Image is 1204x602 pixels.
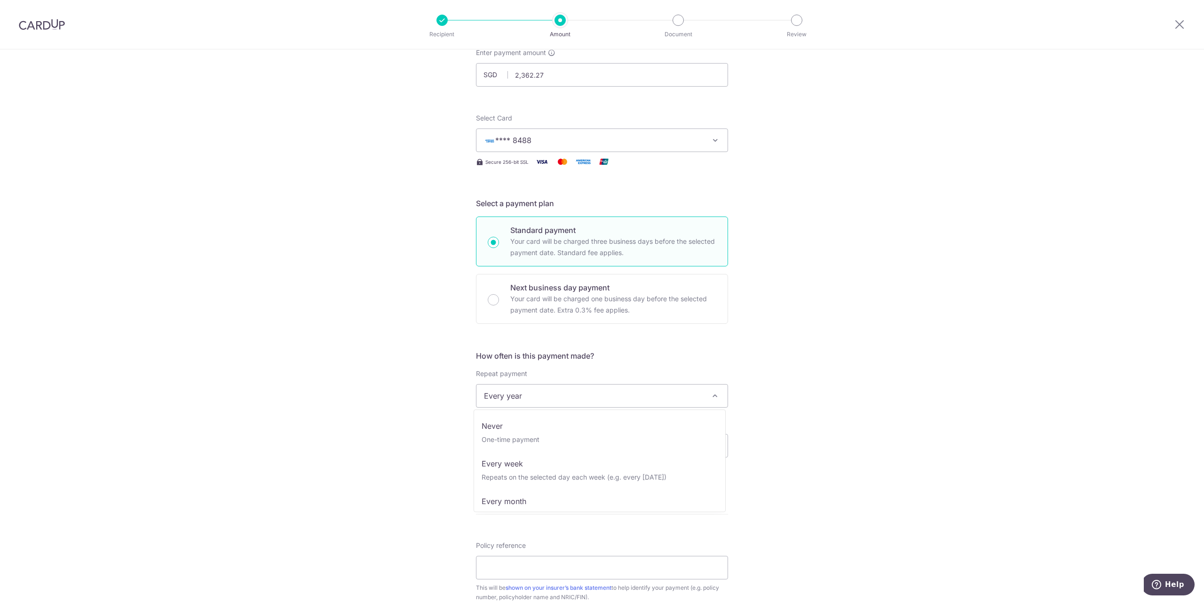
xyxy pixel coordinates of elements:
[485,158,529,166] span: Secure 256-bit SSL
[476,63,728,87] input: 0.00
[482,473,666,481] small: Repeats on the selected day each week (e.g. every [DATE])
[482,458,718,469] p: Every week
[594,156,613,168] img: Union Pay
[476,541,526,550] label: Policy reference
[643,30,713,39] p: Document
[553,156,572,168] img: Mastercard
[476,369,527,378] label: Repeat payment
[484,137,495,144] img: AMEX
[532,156,551,168] img: Visa
[762,30,832,39] p: Review
[19,19,65,30] img: CardUp
[574,156,593,168] img: American Express
[476,583,728,602] div: This will be to help identify your payment (e.g. policy number, policyholder name and NRIC/FIN).
[510,293,716,316] p: Your card will be charged one business day before the selected payment date. Extra 0.3% fee applies.
[476,385,728,407] span: Every year
[483,70,508,80] span: SGD
[510,282,716,293] p: Next business day payment
[506,584,611,591] a: shown on your insurer’s bank statement
[407,30,477,39] p: Recipient
[482,435,539,443] small: One-time payment
[476,350,728,361] h5: How often is this payment made?
[482,420,718,432] p: Never
[482,496,718,507] p: Every month
[1144,574,1195,597] iframe: Opens a widget where you can find more information
[476,114,512,122] span: translation missing: en.payables.payment_networks.credit_card.summary.labels.select_card
[510,225,716,236] p: Standard payment
[476,198,728,209] h5: Select a payment plan
[525,30,595,39] p: Amount
[510,236,716,258] p: Your card will be charged three business days before the selected payment date. Standard fee appl...
[476,48,546,57] span: Enter payment amount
